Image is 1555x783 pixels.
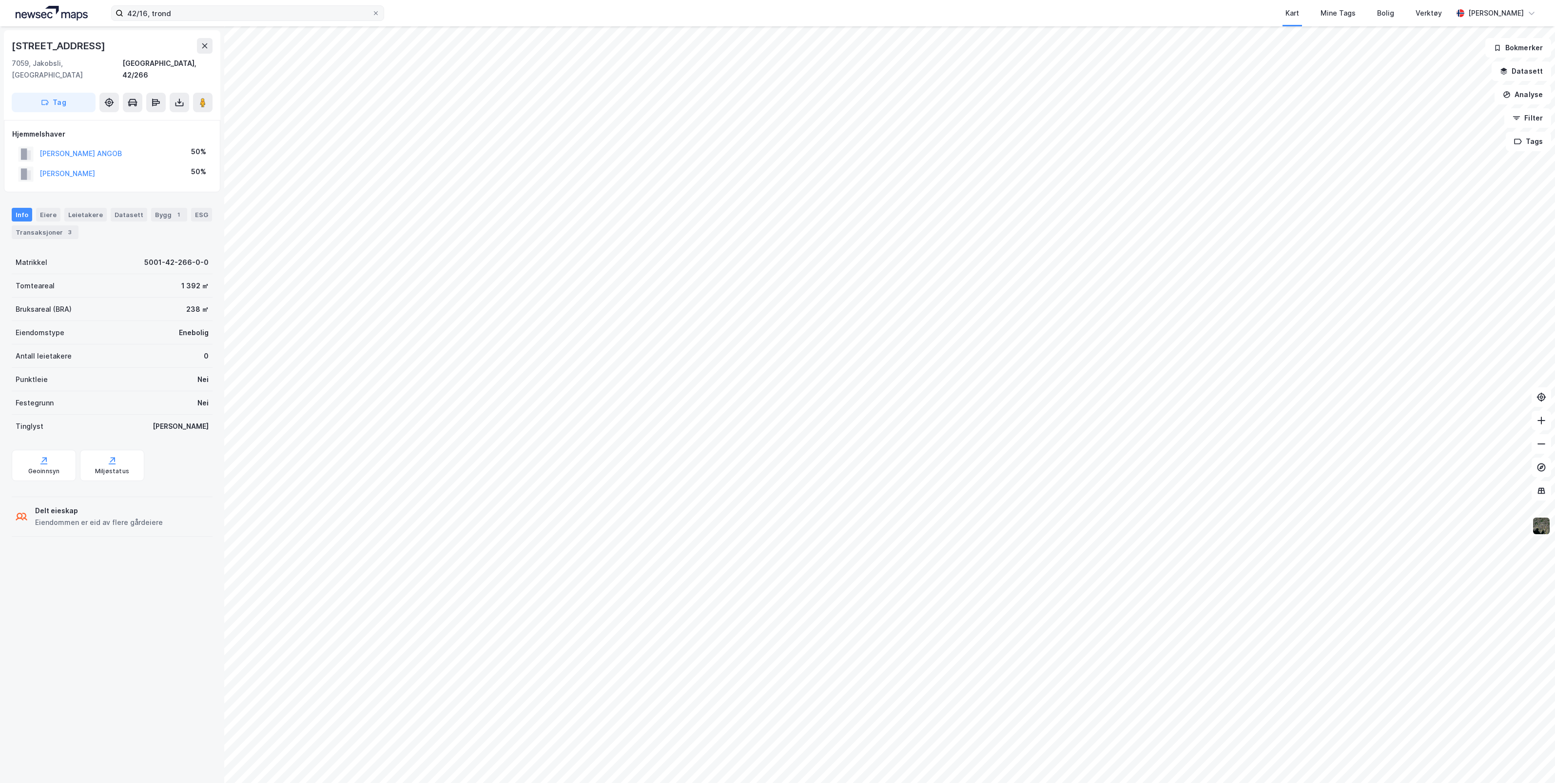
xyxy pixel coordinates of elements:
[1468,7,1524,19] div: [PERSON_NAME]
[16,350,72,362] div: Antall leietakere
[12,93,96,112] button: Tag
[1321,7,1356,19] div: Mine Tags
[1495,85,1551,104] button: Analyse
[153,421,209,432] div: [PERSON_NAME]
[197,397,209,409] div: Nei
[12,208,32,221] div: Info
[95,467,129,475] div: Miljøstatus
[35,517,163,528] div: Eiendommen er eid av flere gårdeiere
[1492,61,1551,81] button: Datasett
[16,280,55,292] div: Tomteareal
[151,208,187,221] div: Bygg
[174,210,183,220] div: 1
[36,208,60,221] div: Eiere
[1485,38,1551,58] button: Bokmerker
[16,421,43,432] div: Tinglyst
[123,6,372,20] input: Søk på adresse, matrikkel, gårdeiere, leietakere eller personer
[179,327,209,339] div: Enebolig
[1377,7,1394,19] div: Bolig
[1285,7,1299,19] div: Kart
[35,505,163,517] div: Delt eieskap
[16,397,54,409] div: Festegrunn
[191,166,206,178] div: 50%
[144,257,209,268] div: 5001-42-266-0-0
[197,374,209,385] div: Nei
[16,6,88,20] img: logo.a4113a55bc3d86da70a041830d287a7e.svg
[16,327,64,339] div: Eiendomstype
[111,208,147,221] div: Datasett
[186,303,209,315] div: 238 ㎡
[1506,132,1551,151] button: Tags
[204,350,209,362] div: 0
[28,467,60,475] div: Geoinnsyn
[1506,736,1555,783] iframe: Chat Widget
[1416,7,1442,19] div: Verktøy
[65,227,75,237] div: 3
[181,280,209,292] div: 1 392 ㎡
[1504,108,1551,128] button: Filter
[12,38,107,54] div: [STREET_ADDRESS]
[12,225,78,239] div: Transaksjoner
[122,58,213,81] div: [GEOGRAPHIC_DATA], 42/266
[16,374,48,385] div: Punktleie
[12,58,122,81] div: 7059, Jakobsli, [GEOGRAPHIC_DATA]
[12,128,212,140] div: Hjemmelshaver
[16,303,72,315] div: Bruksareal (BRA)
[191,146,206,158] div: 50%
[191,208,212,221] div: ESG
[16,257,47,268] div: Matrikkel
[64,208,107,221] div: Leietakere
[1532,517,1551,535] img: 9k=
